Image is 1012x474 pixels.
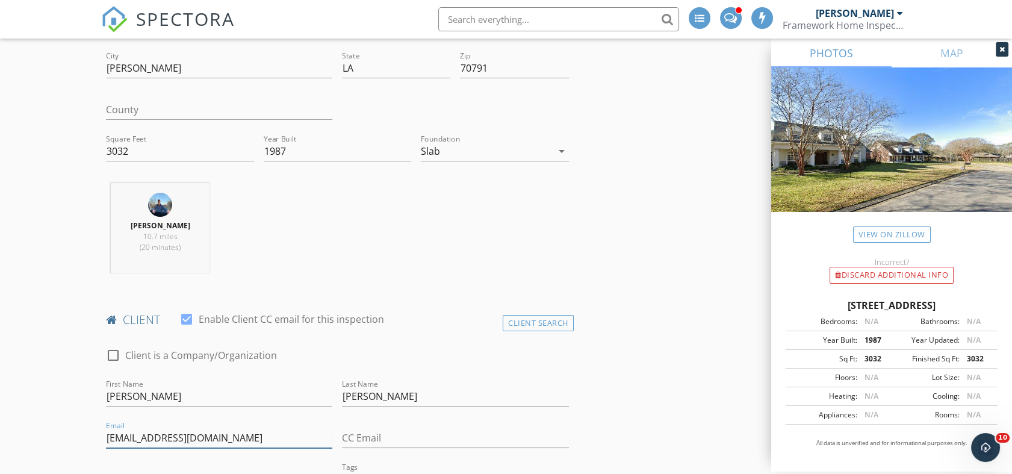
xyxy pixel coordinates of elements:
[865,410,878,420] span: N/A
[892,372,960,383] div: Lot Size:
[101,6,128,33] img: The Best Home Inspection Software - Spectora
[816,7,894,19] div: [PERSON_NAME]
[892,335,960,346] div: Year Updated:
[830,267,954,284] div: Discard Additional info
[789,410,857,420] div: Appliances:
[106,312,568,328] h4: client
[967,372,981,382] span: N/A
[967,316,981,326] span: N/A
[789,335,857,346] div: Year Built:
[967,391,981,401] span: N/A
[892,39,1012,67] a: MAP
[786,439,998,447] p: All data is unverified and for informational purposes only.
[967,335,981,345] span: N/A
[771,67,1012,241] img: streetview
[554,144,569,158] i: arrow_drop_down
[789,354,857,364] div: Sq Ft:
[199,313,384,325] label: Enable Client CC email for this inspection
[967,410,981,420] span: N/A
[971,433,1000,462] iframe: Intercom live chat
[786,298,998,313] div: [STREET_ADDRESS]
[783,19,903,31] div: Framework Home Inspection, LLC, LHI #10297
[771,39,892,67] a: PHOTOS
[853,226,931,243] a: View on Zillow
[503,315,574,331] div: Client Search
[136,6,235,31] span: SPECTORA
[101,16,235,42] a: SPECTORA
[865,372,878,382] span: N/A
[789,391,857,402] div: Heating:
[857,335,892,346] div: 1987
[892,354,960,364] div: Finished Sq Ft:
[789,372,857,383] div: Floors:
[125,349,277,361] label: Client is a Company/Organization
[148,193,172,217] img: profile_2.jpg
[960,354,994,364] div: 3032
[865,391,878,401] span: N/A
[892,410,960,420] div: Rooms:
[892,316,960,327] div: Bathrooms:
[865,316,878,326] span: N/A
[131,220,190,231] strong: [PERSON_NAME]
[892,391,960,402] div: Cooling:
[143,231,178,242] span: 10.7 miles
[857,354,892,364] div: 3032
[140,242,181,252] span: (20 minutes)
[996,433,1010,443] span: 10
[771,257,1012,267] div: Incorrect?
[789,316,857,327] div: Bedrooms:
[421,146,440,157] div: Slab
[438,7,679,31] input: Search everything...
